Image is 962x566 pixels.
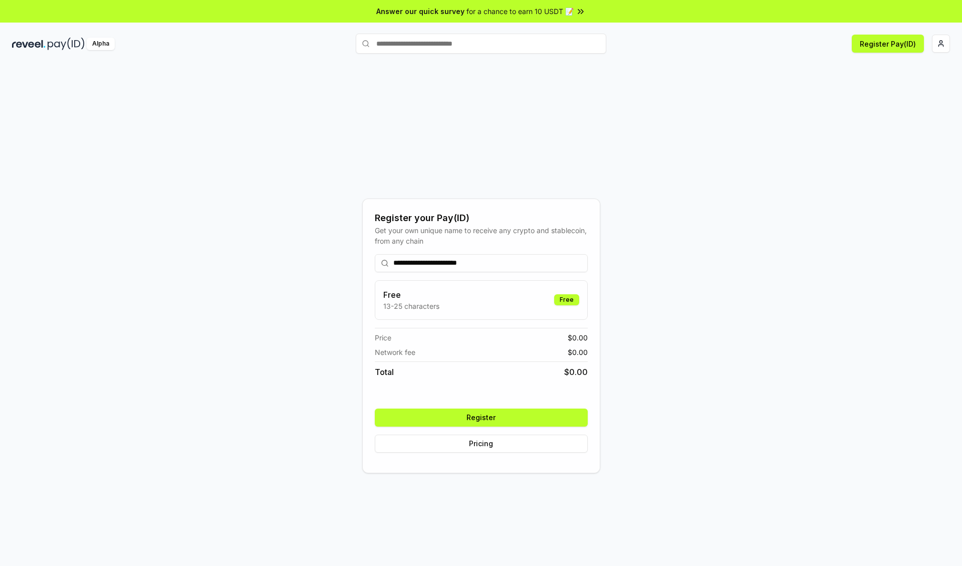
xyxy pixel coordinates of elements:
[375,435,588,453] button: Pricing
[375,347,415,357] span: Network fee
[375,332,391,343] span: Price
[568,332,588,343] span: $ 0.00
[375,225,588,246] div: Get your own unique name to receive any crypto and stablecoin, from any chain
[375,409,588,427] button: Register
[383,301,439,311] p: 13-25 characters
[376,6,464,17] span: Answer our quick survey
[48,38,85,50] img: pay_id
[852,35,924,53] button: Register Pay(ID)
[466,6,574,17] span: for a chance to earn 10 USDT 📝
[554,294,579,305] div: Free
[568,347,588,357] span: $ 0.00
[375,211,588,225] div: Register your Pay(ID)
[564,366,588,378] span: $ 0.00
[375,366,394,378] span: Total
[12,38,46,50] img: reveel_dark
[383,289,439,301] h3: Free
[87,38,115,50] div: Alpha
